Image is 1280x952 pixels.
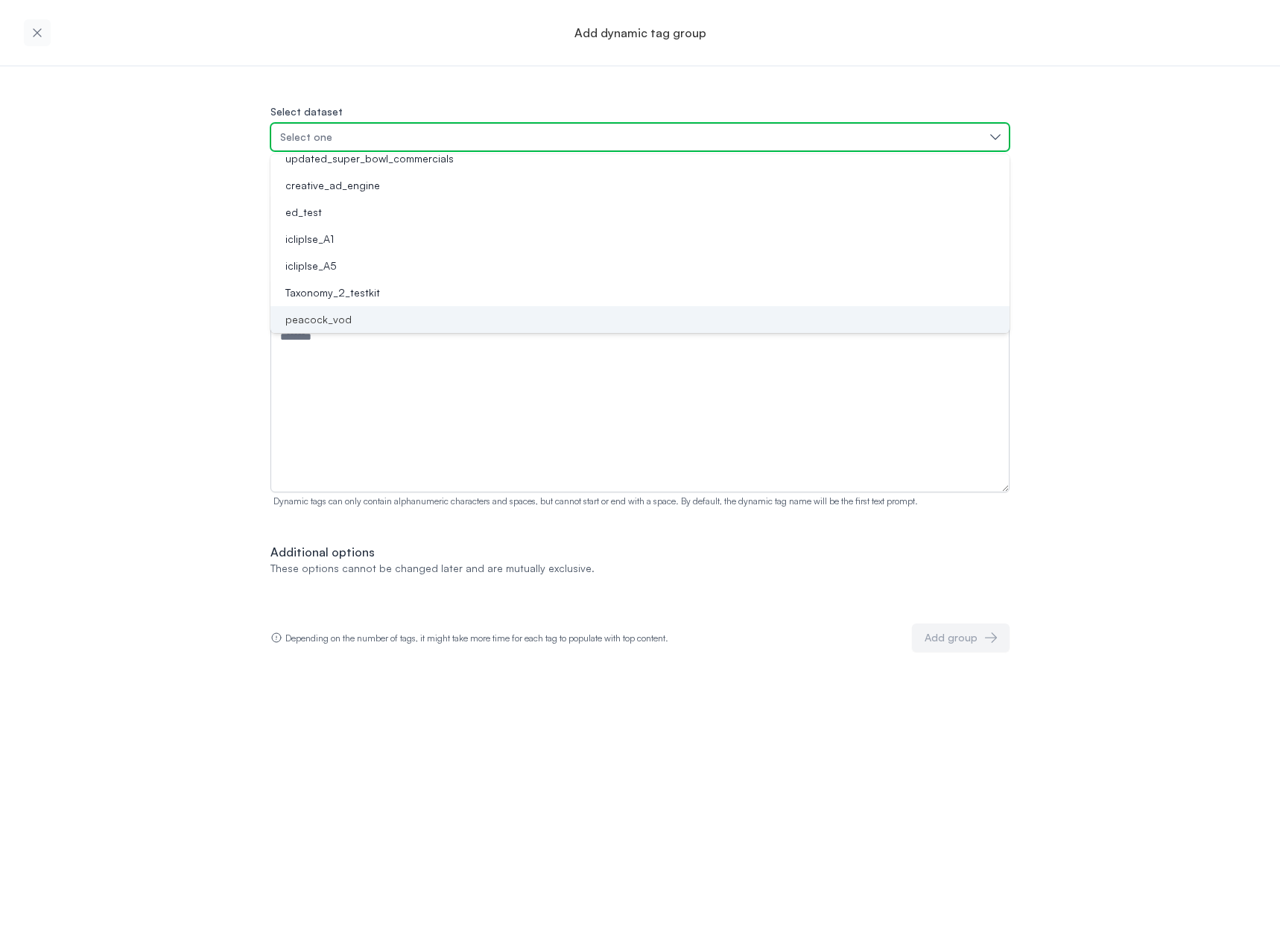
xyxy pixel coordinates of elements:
p: These options cannot be changed later and are mutually exclusive. [270,561,1010,576]
p: Additional options [270,543,1010,561]
span: updated_super_bowl_commercials [285,151,454,166]
ul: Select one [270,154,1010,333]
span: Taxonomy_2_testkit [285,285,380,300]
li: icliplse_A1 [270,226,1010,253]
span: peacock_vod [285,312,352,327]
li: ed_test [270,199,1010,226]
div: Depending on the number of tags, it might take more time for each tag to populate with top content. [270,632,668,644]
label: Select dataset [270,105,343,118]
span: icliplse_A5 [285,258,337,273]
li: updated_super_bowl_commercials [270,145,1010,172]
span: icliplse_A1 [285,232,334,247]
li: Taxonomy_2_testkit [270,279,1010,306]
p: Dynamic tags can only contain alphanumeric characters and spaces, but cannot start or end with a ... [270,495,1010,507]
span: creative_ad_engine [285,178,380,193]
li: creative_ad_engine [270,172,1010,199]
li: peacock_vod [270,306,1010,333]
button: Select one [270,123,1010,151]
div: Add group [925,630,978,645]
button: Add group [912,623,1010,652]
span: ed_test [285,205,322,220]
span: Select one [280,130,332,145]
li: icliplse_A5 [270,253,1010,279]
